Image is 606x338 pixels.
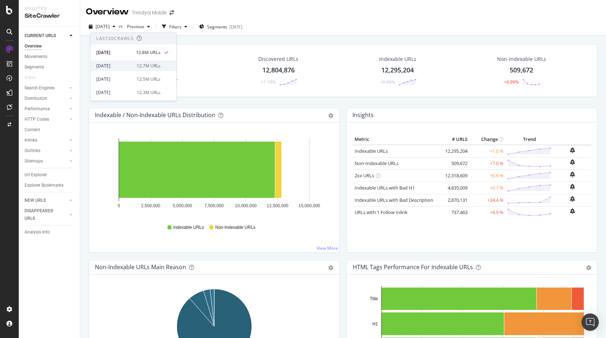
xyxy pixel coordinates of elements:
[261,79,276,85] div: +1.19%
[469,134,505,145] th: Change
[25,53,75,61] a: Movements
[25,228,75,236] a: Analysis Info
[370,296,378,301] text: Title
[25,74,35,81] div: Visits
[317,245,338,251] a: View More
[258,55,298,63] div: Discovered URLs
[137,63,161,69] div: 12.7M URLs
[504,79,519,85] div: +6.99%
[25,137,67,144] a: Inlinks
[355,197,433,203] a: Indexable URLs with Bad Description
[118,203,120,208] text: 0
[379,55,416,63] div: Indexable URLs
[25,105,67,113] a: Performance
[510,66,533,75] div: 509,672
[25,95,67,102] a: Distribution
[469,157,505,169] td: +7.0 %
[25,182,75,189] a: Explorer Bookmarks
[25,182,63,189] div: Explorer Bookmarks
[25,63,75,71] a: Segments
[355,160,399,166] a: Non-Indexable URLs
[353,263,473,271] div: HTML Tags Performance for Indexable URLs
[205,203,224,208] text: 7,500,000
[25,207,67,222] a: DISAPPEARED URLS
[96,35,134,41] div: Last 20 Crawls
[25,197,67,204] a: NEW URLS
[25,43,75,50] a: Overview
[25,157,67,165] a: Sitemaps
[440,169,469,182] td: 12,318,609
[196,21,245,32] button: Segments[DATE]
[25,126,75,134] a: Content
[25,207,61,222] div: DISAPPEARED URLS
[440,194,469,206] td: 2,870,131
[118,23,124,29] span: vs
[25,126,40,134] div: Content
[469,182,505,194] td: +0.7 %
[141,203,161,208] text: 2,500,000
[124,21,153,32] button: Previous
[25,116,67,123] a: HTTP Codes
[497,55,546,63] div: Non-Indexable URLs
[440,157,469,169] td: 509,672
[355,148,388,154] a: Indexable URLs
[262,66,295,75] div: 12,804,876
[25,197,46,204] div: NEW URLS
[86,6,129,18] div: Overview
[137,76,161,83] div: 12.5M URLs
[267,203,288,208] text: 12,500,000
[440,206,469,218] td: 737,463
[381,66,414,75] div: 12,295,204
[136,49,161,56] div: 12.8M URLs
[505,134,553,145] th: Trend
[169,24,181,30] div: Filters
[328,265,333,270] div: gear
[25,171,47,179] div: Url Explorer
[95,111,215,119] div: Indexable / Non-Indexable URLs Distribution
[440,182,469,194] td: 4,835,009
[25,95,47,102] div: Distribution
[25,147,67,155] a: Outlinks
[132,9,167,16] div: Trendyol Mobile
[170,10,174,15] div: arrow-right-arrow-left
[215,224,255,231] span: Non-Indexable URLs
[25,6,74,12] div: Analytics
[570,147,575,153] div: bell-plus
[96,89,132,96] div: [DATE]
[96,63,132,69] div: [DATE]
[96,76,132,83] div: [DATE]
[229,24,242,30] div: [DATE]
[25,84,67,92] a: Search Engines
[173,224,204,231] span: Indexable URLs
[355,172,374,179] a: 2xx URLs
[372,321,378,326] text: H1
[25,53,47,61] div: Movements
[96,49,132,56] div: [DATE]
[25,147,40,155] div: Outlinks
[469,206,505,218] td: +8.9 %
[95,263,186,271] div: Non-Indexable URLs Main Reason
[440,145,469,157] td: 12,295,204
[25,63,44,71] div: Segments
[586,265,591,270] div: gear
[298,203,320,208] text: 15,000,000
[25,84,54,92] div: Search Engines
[570,196,575,202] div: bell-plus
[124,23,144,30] span: Previous
[235,203,256,208] text: 10,000,000
[95,134,333,218] svg: A chart.
[469,194,505,206] td: +34.4 %
[25,157,43,165] div: Sitemaps
[25,105,50,113] div: Performance
[25,171,75,179] a: Url Explorer
[570,159,575,165] div: bell-plus
[159,21,190,32] button: Filters
[96,23,110,30] span: 2025 Sep. 7th
[380,79,395,85] div: +0.96%
[86,21,118,32] button: [DATE]
[25,43,42,50] div: Overview
[469,169,505,182] td: +0.9 %
[581,313,599,331] div: Open Intercom Messenger
[173,203,192,208] text: 5,000,000
[352,110,374,120] h4: Insights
